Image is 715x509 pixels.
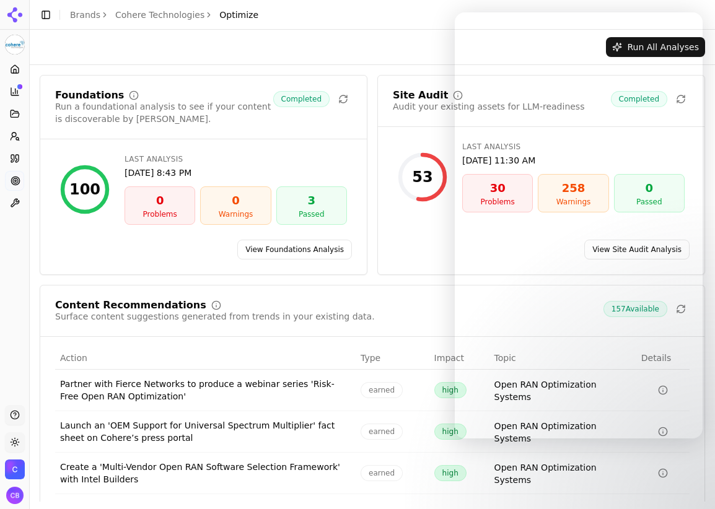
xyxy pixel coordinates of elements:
div: Action [60,352,351,364]
button: Current brand: Cohere Technologies [5,35,25,54]
img: Camile Branin [6,487,24,504]
img: Cohere Technologies [5,459,25,479]
div: Surface content suggestions generated from trends in your existing data. [55,310,375,323]
iframe: Intercom live chat [455,12,703,438]
div: Problems [130,209,190,219]
div: Last Analysis [125,154,347,164]
span: Completed [273,91,330,107]
div: Foundations [55,90,124,100]
div: Launch an 'OEM Support for Universal Spectrum Multiplier' fact sheet on Cohere’s press portal [60,419,351,444]
a: Brands [70,10,100,20]
div: Impact [434,352,485,364]
div: Passed [282,209,341,219]
span: high [434,382,467,398]
a: Open RAN Optimization Systems [494,461,631,486]
div: 0 [130,192,190,209]
div: Audit your existing assets for LLM-readiness [393,100,584,113]
button: Open user button [6,487,24,504]
div: 0 [206,192,265,209]
div: Type [361,352,424,364]
span: high [434,465,467,481]
nav: breadcrumb [70,9,258,21]
span: earned [361,424,403,440]
span: Optimize [219,9,258,21]
a: View Foundations Analysis [237,240,352,259]
button: Open organization switcher [5,459,25,479]
div: 53 [412,167,432,187]
img: Cohere Technologies [5,35,25,54]
div: Site Audit [393,90,448,100]
div: 100 [69,180,100,199]
iframe: Intercom live chat [673,448,703,478]
span: earned [361,465,403,481]
span: high [434,424,467,440]
div: Run a foundational analysis to see if your content is discoverable by [PERSON_NAME]. [55,100,273,125]
div: Warnings [206,209,265,219]
div: Content Recommendations [55,300,206,310]
span: earned [361,382,403,398]
div: Create a 'Multi-Vendor Open RAN Software Selection Framework' with Intel Builders [60,461,351,485]
div: 3 [282,192,341,209]
div: [DATE] 8:43 PM [125,167,347,179]
div: Partner with Fierce Networks to produce a webinar series 'Risk-Free Open RAN Optimization' [60,378,351,402]
a: Cohere Technologies [115,9,204,21]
